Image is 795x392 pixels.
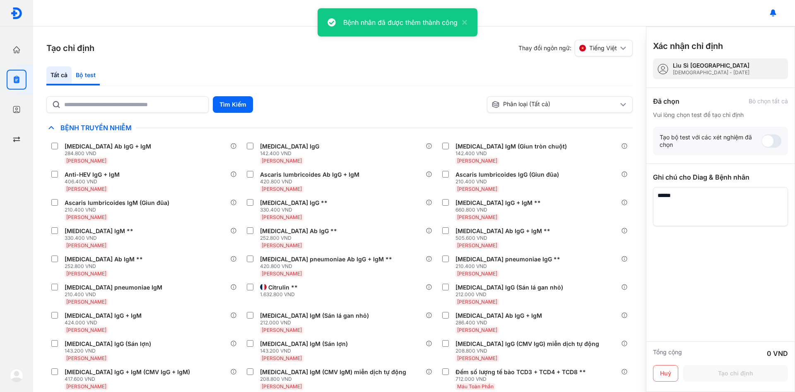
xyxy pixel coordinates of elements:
[653,348,682,358] div: Tổng cộng
[65,143,151,150] div: [MEDICAL_DATA] Ab IgG + IgM
[65,171,120,178] div: Anti-HEV IgG + IgM
[65,291,166,298] div: 210.400 VND
[455,291,566,298] div: 212.000 VND
[457,327,497,333] span: [PERSON_NAME]
[65,150,154,157] div: 284.800 VND
[65,376,193,382] div: 417.600 VND
[343,17,458,27] div: Bệnh nhân đã được thêm thành công
[262,355,302,361] span: [PERSON_NAME]
[455,207,544,213] div: 660.800 VND
[653,365,678,382] button: Huỷ
[65,312,142,319] div: [MEDICAL_DATA] IgG + IgM
[455,150,570,157] div: 142.400 VND
[653,40,723,52] h3: Xác nhận chỉ định
[455,319,545,326] div: 286.400 VND
[455,263,564,270] div: 210.400 VND
[455,340,599,348] div: [MEDICAL_DATA] IgG (CMV IgG) miễn dịch tự động
[457,383,494,390] span: Máu Toàn Phần
[457,355,497,361] span: [PERSON_NAME]
[65,256,143,263] div: [MEDICAL_DATA] Ab IgM **
[65,263,146,270] div: 252.800 VND
[66,299,106,305] span: [PERSON_NAME]
[66,270,106,277] span: [PERSON_NAME]
[262,242,302,248] span: [PERSON_NAME]
[65,348,154,354] div: 143.200 VND
[653,96,679,106] div: Đã chọn
[455,368,586,376] div: Đếm số lượng tế bào TCD3 + TCD4 + TCD8 **
[65,207,173,213] div: 210.400 VND
[673,62,749,69] div: Lìu Sì [GEOGRAPHIC_DATA]
[455,348,602,354] div: 208.800 VND
[260,263,395,270] div: 420.800 VND
[455,171,559,178] div: Ascaris lumbricoides IgG (Giun đũa)
[767,348,788,358] div: 0 VND
[683,365,788,382] button: Tạo chỉ định
[10,7,23,19] img: logo
[260,340,348,348] div: [MEDICAL_DATA] IgM (Sán lợn)
[262,186,302,192] span: [PERSON_NAME]
[65,199,169,207] div: Ascaris lumbricoides IgM (Giun đũa)
[46,66,72,85] div: Tất cả
[260,171,359,178] div: Ascaris lumbricoides Ab IgG + IgM
[457,270,497,277] span: [PERSON_NAME]
[262,214,302,220] span: [PERSON_NAME]
[457,299,497,305] span: [PERSON_NAME]
[260,207,331,213] div: 330.400 VND
[260,348,351,354] div: 143.200 VND
[66,186,106,192] span: [PERSON_NAME]
[260,199,328,207] div: [MEDICAL_DATA] IgG **
[260,376,410,382] div: 208.800 VND
[65,178,123,185] div: 406.400 VND
[213,96,253,113] button: Tìm Kiếm
[260,178,363,185] div: 420.800 VND
[518,40,633,56] div: Thay đổi ngôn ngữ:
[66,327,106,333] span: [PERSON_NAME]
[65,368,190,376] div: [MEDICAL_DATA] IgG + IgM (CMV IgG + IgM)
[72,66,100,85] div: Bộ test
[455,256,560,263] div: [MEDICAL_DATA] pneumoniae IgG **
[653,111,788,119] div: Vui lòng chọn test để tạo chỉ định
[65,340,151,348] div: [MEDICAL_DATA] IgG (Sán lợn)
[455,227,550,235] div: [MEDICAL_DATA] Ab IgG + IgM **
[66,383,106,390] span: [PERSON_NAME]
[457,158,497,164] span: [PERSON_NAME]
[660,134,761,149] div: Tạo bộ test với các xét nghiệm đã chọn
[455,199,541,207] div: [MEDICAL_DATA] IgG + IgM **
[260,319,372,326] div: 212.000 VND
[260,150,323,157] div: 142.400 VND
[262,158,302,164] span: [PERSON_NAME]
[262,270,302,277] span: [PERSON_NAME]
[457,186,497,192] span: [PERSON_NAME]
[65,319,145,326] div: 424.000 VND
[260,235,340,241] div: 252.800 VND
[268,284,298,291] div: Citrulin **
[458,17,467,27] button: close
[66,214,106,220] span: [PERSON_NAME]
[10,369,23,382] img: logo
[260,256,392,263] div: [MEDICAL_DATA] pneumoniae Ab IgG + IgM **
[457,242,497,248] span: [PERSON_NAME]
[66,242,106,248] span: [PERSON_NAME]
[455,235,554,241] div: 505.600 VND
[260,227,337,235] div: [MEDICAL_DATA] Ab IgG **
[455,376,589,382] div: 712.000 VND
[66,355,106,361] span: [PERSON_NAME]
[455,178,562,185] div: 210.400 VND
[260,143,319,150] div: [MEDICAL_DATA] IgG
[65,227,133,235] div: [MEDICAL_DATA] IgM **
[56,124,136,132] span: Bệnh Truyền Nhiễm
[46,42,94,54] h3: Tạo chỉ định
[457,214,497,220] span: [PERSON_NAME]
[455,143,567,150] div: [MEDICAL_DATA] IgM (Giun tròn chuột)
[491,100,618,109] div: Phân loại (Tất cả)
[262,383,302,390] span: [PERSON_NAME]
[673,69,749,76] div: [DEMOGRAPHIC_DATA] - [DATE]
[66,158,106,164] span: [PERSON_NAME]
[653,172,788,182] div: Ghi chú cho Diag & Bệnh nhân
[455,312,542,319] div: [MEDICAL_DATA] Ab IgG + IgM
[749,97,788,105] div: Bỏ chọn tất cả
[589,44,617,52] span: Tiếng Việt
[65,284,162,291] div: [MEDICAL_DATA] pneumoniae IgM
[262,327,302,333] span: [PERSON_NAME]
[260,368,406,376] div: [MEDICAL_DATA] IgM (CMV IgM) miễn dịch tự động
